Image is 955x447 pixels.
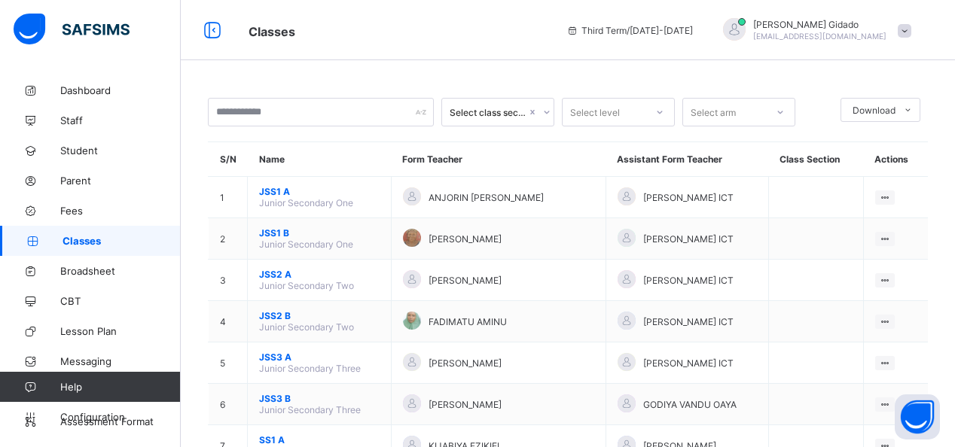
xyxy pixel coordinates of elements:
th: Actions [863,142,928,177]
div: MohammedGidado [708,18,919,43]
span: JSS3 B [259,393,380,404]
td: 1 [209,177,248,218]
span: [PERSON_NAME] ICT [643,357,734,369]
td: 6 [209,384,248,425]
span: JSS2 B [259,310,380,321]
span: [PERSON_NAME] ICT [643,275,734,286]
span: Lesson Plan [60,325,181,337]
span: JSS1 B [259,227,380,239]
span: Student [60,144,181,157]
span: Fees [60,205,181,217]
span: session/term information [566,25,693,36]
span: SS1 A [259,434,380,445]
button: Open asap [895,394,940,439]
span: Staff [60,114,181,126]
span: [PERSON_NAME] ICT [643,233,734,245]
span: [PERSON_NAME] [429,275,502,286]
span: GODIYA VANDU OAYA [643,399,737,410]
th: Name [248,142,392,177]
span: Junior Secondary Two [259,280,354,291]
span: JSS1 A [259,186,380,197]
span: Classes [249,24,295,39]
span: JSS2 A [259,269,380,280]
td: 2 [209,218,248,260]
span: Junior Secondary Two [259,321,354,333]
span: FADIMATU AMINU [429,316,507,327]
span: Broadsheet [60,265,181,277]
span: JSS3 A [259,351,380,363]
span: Junior Secondary One [259,197,353,208]
img: safsims [14,14,130,45]
span: [PERSON_NAME] Gidado [753,19,886,30]
div: Select level [570,98,620,126]
span: Help [60,381,180,393]
td: 5 [209,342,248,384]
span: [EMAIL_ADDRESS][DOMAIN_NAME] [753,32,886,41]
div: Select class section [450,107,526,118]
span: [PERSON_NAME] [429,399,502,410]
td: 3 [209,260,248,301]
div: Select arm [691,98,736,126]
th: S/N [209,142,248,177]
span: Configuration [60,411,180,423]
span: CBT [60,295,181,307]
span: [PERSON_NAME] [429,357,502,369]
span: [PERSON_NAME] ICT [643,192,734,203]
span: [PERSON_NAME] [429,233,502,245]
span: Download [853,105,896,116]
th: Assistant Form Teacher [606,142,768,177]
span: Dashboard [60,84,181,96]
span: Messaging [60,355,181,367]
th: Form Teacher [391,142,606,177]
td: 4 [209,301,248,342]
span: Classes [63,235,181,247]
span: Junior Secondary One [259,239,353,250]
th: Class Section [768,142,863,177]
span: Junior Secondary Three [259,404,361,415]
span: Junior Secondary Three [259,363,361,374]
span: [PERSON_NAME] ICT [643,316,734,327]
span: Parent [60,175,181,187]
span: ANJORIN [PERSON_NAME] [429,192,544,203]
